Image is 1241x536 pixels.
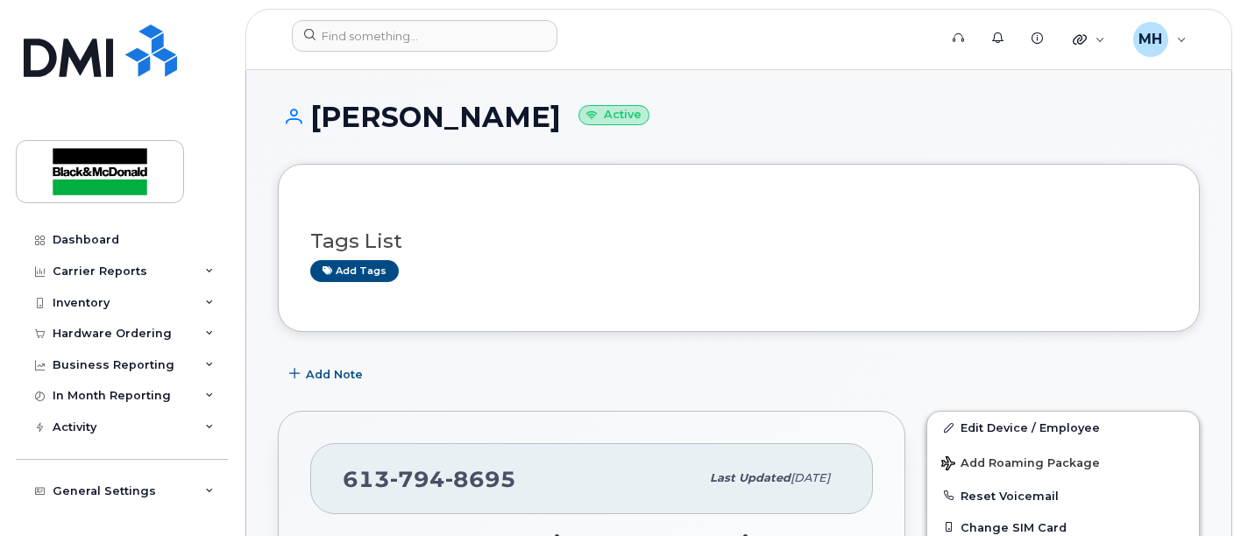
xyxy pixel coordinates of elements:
[941,456,1100,473] span: Add Roaming Package
[390,466,445,492] span: 794
[306,366,363,383] span: Add Note
[791,471,830,484] span: [DATE]
[445,466,516,492] span: 8695
[710,471,791,484] span: Last updated
[310,230,1167,252] h3: Tags List
[310,260,399,282] a: Add tags
[278,358,378,390] button: Add Note
[927,412,1199,443] a: Edit Device / Employee
[343,466,516,492] span: 613
[578,105,649,125] small: Active
[927,444,1199,480] button: Add Roaming Package
[927,480,1199,511] button: Reset Voicemail
[278,102,1200,132] h1: [PERSON_NAME]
